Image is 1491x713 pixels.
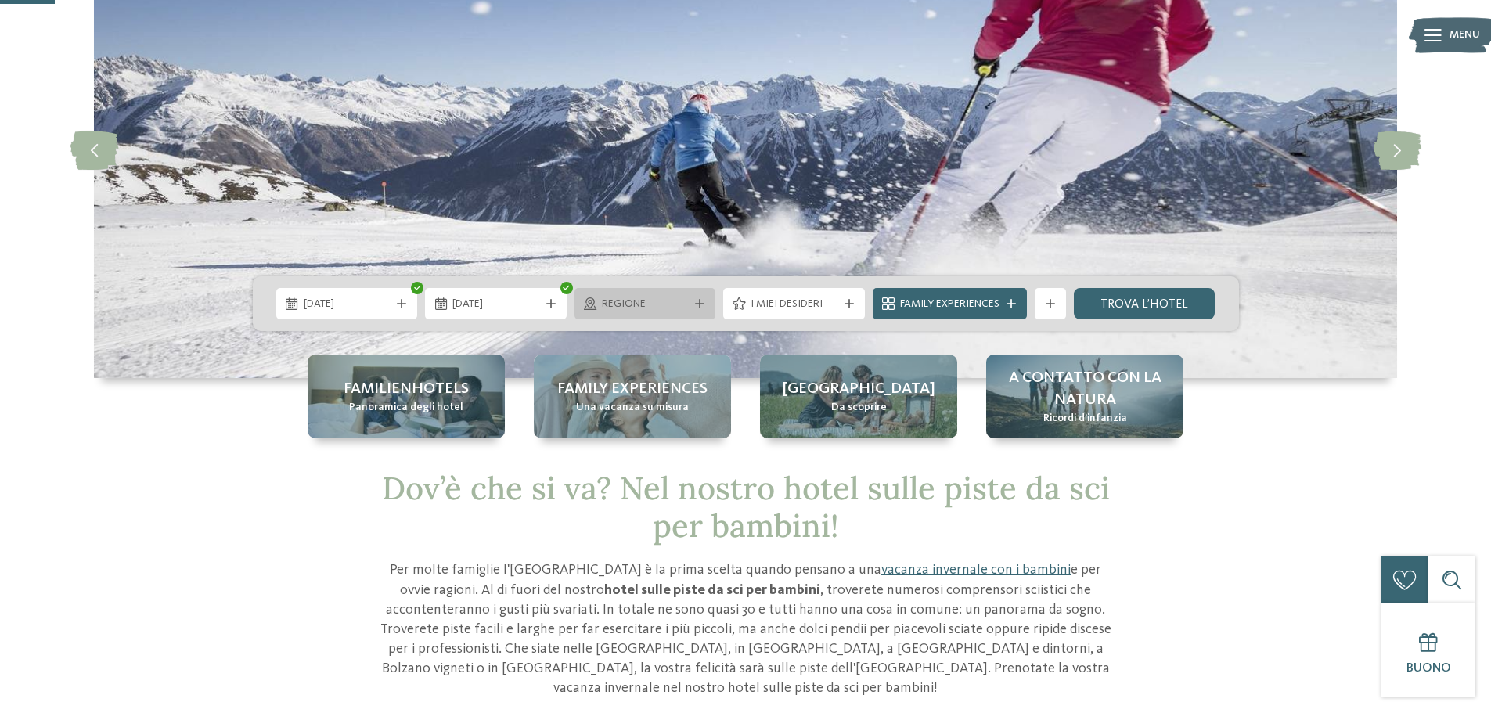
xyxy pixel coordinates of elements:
[534,355,731,438] a: Hotel sulle piste da sci per bambini: divertimento senza confini Family experiences Una vacanza s...
[349,400,463,416] span: Panoramica degli hotel
[831,400,887,416] span: Da scoprire
[308,355,505,438] a: Hotel sulle piste da sci per bambini: divertimento senza confini Familienhotels Panoramica degli ...
[1043,411,1127,427] span: Ricordi d’infanzia
[760,355,957,438] a: Hotel sulle piste da sci per bambini: divertimento senza confini [GEOGRAPHIC_DATA] Da scoprire
[557,378,708,400] span: Family experiences
[783,378,935,400] span: [GEOGRAPHIC_DATA]
[1002,367,1168,411] span: A contatto con la natura
[986,355,1183,438] a: Hotel sulle piste da sci per bambini: divertimento senza confini A contatto con la natura Ricordi...
[374,560,1118,698] p: Per molte famiglie l'[GEOGRAPHIC_DATA] è la prima scelta quando pensano a una e per ovvie ragioni...
[602,297,689,312] span: Regione
[576,400,689,416] span: Una vacanza su misura
[304,297,391,312] span: [DATE]
[382,468,1110,546] span: Dov’è che si va? Nel nostro hotel sulle piste da sci per bambini!
[344,378,469,400] span: Familienhotels
[881,563,1071,577] a: vacanza invernale con i bambini
[751,297,837,312] span: I miei desideri
[604,583,820,597] strong: hotel sulle piste da sci per bambini
[1074,288,1215,319] a: trova l’hotel
[1381,603,1475,697] a: Buono
[1406,662,1451,675] span: Buono
[452,297,539,312] span: [DATE]
[900,297,999,312] span: Family Experiences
